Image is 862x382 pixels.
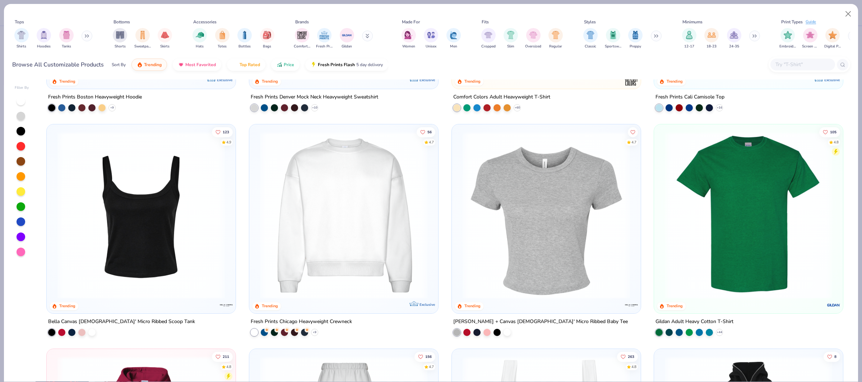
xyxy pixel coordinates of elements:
[525,28,541,49] div: filter for Oversized
[144,62,162,68] span: Trending
[295,19,309,25] div: Brands
[263,31,271,39] img: Bags Image
[507,44,514,49] span: Slim
[37,44,51,49] span: Hoodies
[824,351,840,362] button: Like
[446,28,461,49] div: filter for Men
[706,44,717,49] span: 18-23
[212,127,233,137] button: Like
[402,19,420,25] div: Made For
[605,28,621,49] div: filter for Sportswear
[402,28,416,49] button: filter button
[17,31,26,39] img: Shirts Image
[238,44,251,49] span: Bottles
[251,317,352,326] div: Fresh Prints Chicago Heavyweight Crewneck
[429,364,434,369] div: 4.7
[15,85,29,91] div: Filter By
[583,28,598,49] div: filter for Classic
[802,28,819,49] div: filter for Screen Print
[429,139,434,145] div: 4.7
[514,106,520,110] span: + 60
[219,298,233,312] img: Bella + Canvas logo
[318,62,355,68] span: Fresh Prints Flash
[260,28,274,49] div: filter for Bags
[113,19,130,25] div: Bottoms
[294,28,310,49] div: filter for Comfort Colors
[240,62,260,68] span: Top Rated
[624,298,638,312] img: Bella + Canvas logo
[311,62,316,68] img: flash.gif
[717,106,722,110] span: + 16
[215,28,230,49] div: filter for Totes
[237,28,252,49] button: filter button
[316,44,333,49] span: Fresh Prints
[775,60,830,69] input: Try "T-Shirt"
[427,31,435,39] img: Unisex Image
[193,19,217,25] div: Accessories
[529,31,537,39] img: Oversized Image
[112,61,126,68] div: Sort By
[260,28,274,49] button: filter button
[830,130,837,134] span: 105
[237,28,252,49] div: filter for Bottles
[340,28,354,49] div: filter for Gildan
[829,31,837,39] img: Digital Print Image
[609,31,617,39] img: Sportswear Image
[630,44,641,49] span: Preppy
[161,31,169,39] img: Skirts Image
[682,28,696,49] div: filter for 12-17
[134,44,151,49] span: Sweatpants
[824,78,840,82] span: Exclusive
[842,7,855,21] button: Close
[223,355,229,358] span: 211
[271,59,300,71] button: Price
[319,30,330,41] img: Fresh Prints Image
[802,44,819,49] span: Screen Print
[605,44,621,49] span: Sportswear
[263,44,271,49] span: Bags
[727,28,741,49] div: filter for 24-35
[137,62,143,68] img: trending.gif
[134,28,151,49] div: filter for Sweatpants
[158,28,172,49] div: filter for Skirts
[584,19,596,25] div: Styles
[779,28,796,49] button: filter button
[158,28,172,49] button: filter button
[62,44,71,49] span: Tanks
[704,28,719,49] div: filter for 18-23
[481,44,496,49] span: Cropped
[820,127,840,137] button: Like
[417,127,435,137] button: Like
[420,302,435,307] span: Exclusive
[548,28,563,49] div: filter for Regular
[313,330,316,334] span: + 9
[682,28,696,49] button: filter button
[507,31,515,39] img: Slim Image
[628,28,643,49] div: filter for Preppy
[215,28,230,49] button: filter button
[779,28,796,49] div: filter for Embroidery
[552,31,560,39] img: Regular Image
[806,19,816,25] div: Guide
[113,28,127,49] div: filter for Shorts
[37,28,51,49] div: filter for Hoodies
[427,130,432,134] span: 56
[446,28,461,49] button: filter button
[826,298,841,312] img: Gildan logo
[294,44,310,49] span: Comfort Colors
[228,132,403,299] img: 80dc4ece-0e65-4f15-94a6-2a872a258fbd
[628,127,638,137] button: Like
[115,44,126,49] span: Shorts
[12,60,104,69] div: Browse All Customizable Products
[131,59,167,71] button: Trending
[806,31,814,39] img: Screen Print Image
[251,93,378,102] div: Fresh Prints Denver Mock Neck Heavyweight Sweatshirt
[193,28,207,49] div: filter for Hats
[185,62,216,68] span: Most Favorited
[294,28,310,49] button: filter button
[459,132,634,299] img: aa15adeb-cc10-480b-b531-6e6e449d5067
[217,78,232,82] span: Exclusive
[15,19,24,25] div: Tops
[682,19,703,25] div: Minimums
[226,139,231,145] div: 4.9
